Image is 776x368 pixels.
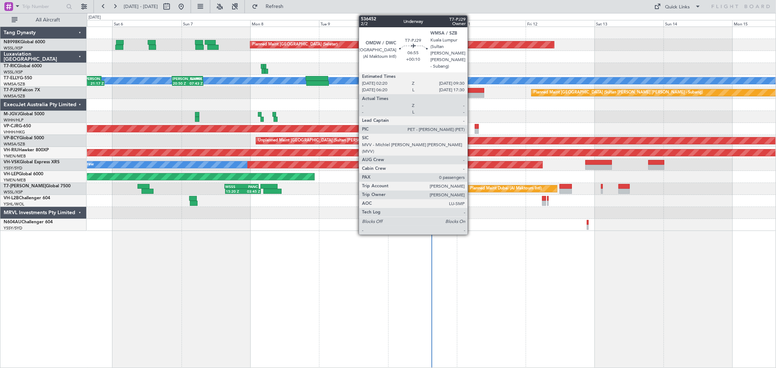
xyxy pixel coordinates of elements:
[319,20,388,27] div: Tue 9
[4,160,60,164] a: VH-VSKGlobal Express XRS
[124,3,158,10] span: [DATE] - [DATE]
[4,165,22,171] a: YSSY/SYD
[4,220,21,224] span: N604AU
[446,184,462,189] div: OMDW
[4,112,20,116] span: M-JGVJ
[84,76,100,81] div: [PERSON_NAME]
[4,117,24,123] a: WIHH/HLP
[651,1,705,12] button: Quick Links
[19,17,77,23] span: All Aircraft
[4,124,19,128] span: VP-CJR
[87,81,104,85] div: 21:17 Z
[664,20,732,27] div: Sun 14
[4,124,31,128] a: VP-CJRG-650
[4,172,19,176] span: VH-LEP
[4,225,22,231] a: YSSY/SYD
[188,81,203,85] div: 07:43 Z
[258,135,433,146] div: Unplanned Maint [GEOGRAPHIC_DATA] (Sultan [PERSON_NAME] [PERSON_NAME] - Subang)
[446,189,462,193] div: -
[4,160,20,164] span: VH-VSK
[242,184,258,189] div: PANC
[172,76,187,81] div: [PERSON_NAME]
[4,69,23,75] a: WSSL/XSP
[4,81,25,87] a: WMSA/SZB
[250,20,319,27] div: Mon 8
[226,189,243,193] div: 15:20 Z
[4,196,19,200] span: VH-L2B
[4,148,19,152] span: VH-RIU
[430,189,446,193] div: 14:22 Z
[457,20,526,27] div: Thu 11
[665,4,690,11] div: Quick Links
[4,141,25,147] a: WMSA/SZB
[595,20,664,27] div: Sat 13
[225,184,242,189] div: WSSS
[4,45,23,51] a: WSSL/XSP
[4,189,23,195] a: WSSL/XSP
[4,76,32,80] a: T7-ELLYG-550
[173,81,188,85] div: 20:50 Z
[252,39,338,50] div: Planned Maint [GEOGRAPHIC_DATA] (Seletar)
[430,184,446,189] div: KEWR
[4,184,71,188] a: T7-[PERSON_NAME]Global 7500
[4,93,25,99] a: WMSA/SZB
[388,20,457,27] div: Wed 10
[182,20,250,27] div: Sun 7
[243,189,260,193] div: 03:45 Z
[4,136,44,140] a: VP-BCYGlobal 5000
[4,196,50,200] a: VH-L2BChallenger 604
[4,64,17,68] span: T7-RIC
[88,15,101,21] div: [DATE]
[22,1,64,12] input: Trip Number
[4,129,25,135] a: VHHH/HKG
[4,148,49,152] a: VH-RIUHawker 800XP
[4,172,43,176] a: VH-LEPGlobal 6000
[187,76,202,81] div: GMMX
[4,136,19,140] span: VP-BCY
[4,76,20,80] span: T7-ELLY
[4,88,40,92] a: T7-PJ29Falcon 7X
[4,64,42,68] a: T7-RICGlobal 6000
[248,1,292,12] button: Refresh
[4,220,53,224] a: N604AUChallenger 604
[4,88,20,92] span: T7-PJ29
[526,20,594,27] div: Fri 12
[259,4,290,9] span: Refresh
[470,183,542,194] div: Planned Maint Dubai (Al Maktoum Intl)
[112,20,181,27] div: Sat 6
[4,153,26,159] a: YMEN/MEB
[8,14,79,26] button: All Aircraft
[4,40,45,44] a: N8998KGlobal 6000
[4,184,46,188] span: T7-[PERSON_NAME]
[533,87,703,98] div: Planned Maint [GEOGRAPHIC_DATA] (Sultan [PERSON_NAME] [PERSON_NAME] - Subang)
[4,201,24,207] a: YSHL/WOL
[4,177,26,183] a: YMEN/MEB
[4,40,20,44] span: N8998K
[4,112,44,116] a: M-JGVJGlobal 5000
